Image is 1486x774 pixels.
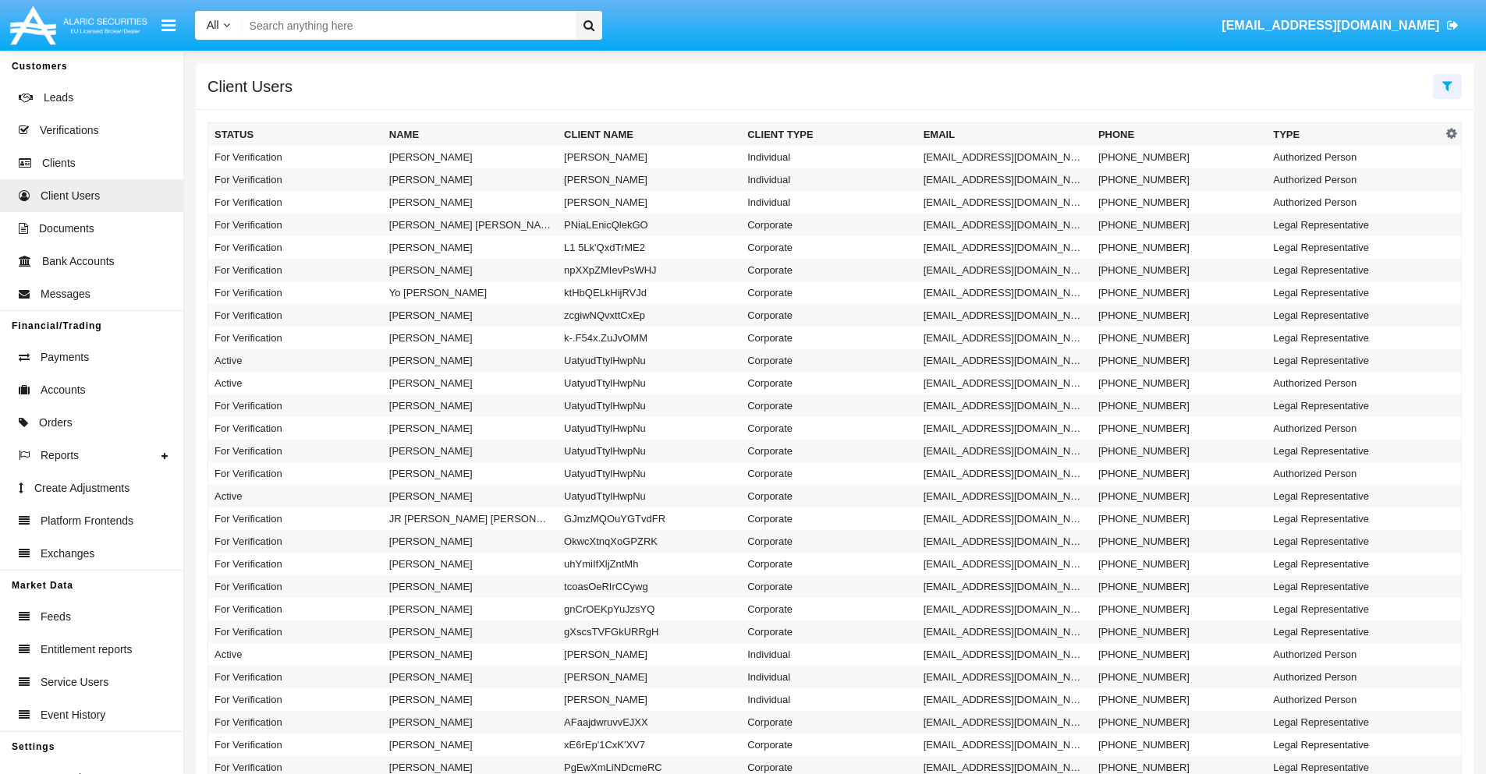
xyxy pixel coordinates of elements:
td: Authorized Person [1267,688,1442,711]
td: [PERSON_NAME] [383,688,558,711]
td: [PERSON_NAME] [383,711,558,733]
td: For Verification [208,394,383,417]
td: Authorized Person [1267,191,1442,214]
td: GJmzMQOuYGTvdFR [558,507,741,530]
td: [PHONE_NUMBER] [1092,191,1267,214]
td: [PERSON_NAME] [383,168,558,191]
td: Corporate [741,236,917,259]
td: UatyudTtylHwpNu [558,440,741,462]
td: [PHONE_NUMBER] [1092,733,1267,756]
td: [EMAIL_ADDRESS][DOMAIN_NAME] [917,304,1092,327]
td: [PERSON_NAME] [383,372,558,394]
td: Corporate [741,620,917,643]
td: [PERSON_NAME] [383,620,558,643]
td: [EMAIL_ADDRESS][DOMAIN_NAME] [917,485,1092,507]
span: Reports [41,447,79,464]
td: Corporate [741,485,917,507]
td: Corporate [741,349,917,372]
td: Corporate [741,214,917,236]
td: For Verification [208,666,383,688]
td: [PHONE_NUMBER] [1092,146,1267,168]
td: [EMAIL_ADDRESS][DOMAIN_NAME] [917,575,1092,598]
td: [PERSON_NAME] [383,575,558,598]
td: [PERSON_NAME] [383,462,558,485]
td: Authorized Person [1267,417,1442,440]
a: [EMAIL_ADDRESS][DOMAIN_NAME] [1215,4,1466,48]
span: Clients [42,155,76,171]
td: For Verification [208,281,383,304]
td: For Verification [208,214,383,236]
td: gnCrOEKpYuJzsYQ [558,598,741,620]
td: For Verification [208,168,383,191]
td: L1 5Lk'QxdTrME2 [558,236,741,259]
th: Name [383,123,558,147]
td: Legal Representative [1267,620,1442,643]
td: [PERSON_NAME] [383,236,558,259]
span: Exchanges [41,546,94,562]
td: Corporate [741,507,917,530]
td: Legal Representative [1267,236,1442,259]
td: [PHONE_NUMBER] [1092,575,1267,598]
td: Corporate [741,327,917,349]
td: For Verification [208,191,383,214]
td: Corporate [741,462,917,485]
td: Corporate [741,733,917,756]
td: [EMAIL_ADDRESS][DOMAIN_NAME] [917,146,1092,168]
td: [EMAIL_ADDRESS][DOMAIN_NAME] [917,530,1092,553]
td: UatyudTtylHwpNu [558,349,741,372]
td: [EMAIL_ADDRESS][DOMAIN_NAME] [917,281,1092,304]
td: [PHONE_NUMBER] [1092,711,1267,733]
td: [EMAIL_ADDRESS][DOMAIN_NAME] [917,417,1092,440]
td: [EMAIL_ADDRESS][DOMAIN_NAME] [917,553,1092,575]
td: For Verification [208,688,383,711]
span: Feeds [41,609,71,625]
td: Individual [741,168,917,191]
td: [PHONE_NUMBER] [1092,666,1267,688]
td: [EMAIL_ADDRESS][DOMAIN_NAME] [917,440,1092,462]
td: Active [208,372,383,394]
td: [EMAIL_ADDRESS][DOMAIN_NAME] [917,394,1092,417]
td: [PERSON_NAME] [558,146,741,168]
td: [EMAIL_ADDRESS][DOMAIN_NAME] [917,507,1092,530]
span: [EMAIL_ADDRESS][DOMAIN_NAME] [1222,19,1439,32]
td: For Verification [208,507,383,530]
td: For Verification [208,146,383,168]
td: [PERSON_NAME] [383,530,558,553]
td: [PHONE_NUMBER] [1092,553,1267,575]
td: [PHONE_NUMBER] [1092,620,1267,643]
td: [PERSON_NAME] [558,191,741,214]
span: Create Adjustments [34,480,129,497]
td: [PERSON_NAME] [383,553,558,575]
td: For Verification [208,733,383,756]
td: [EMAIL_ADDRESS][DOMAIN_NAME] [917,711,1092,733]
th: Email [917,123,1092,147]
td: For Verification [208,417,383,440]
td: [PHONE_NUMBER] [1092,440,1267,462]
h5: Client Users [207,80,293,93]
td: Corporate [741,394,917,417]
td: Legal Representative [1267,349,1442,372]
td: [PERSON_NAME] [383,304,558,327]
td: [PERSON_NAME] [383,349,558,372]
td: Legal Representative [1267,507,1442,530]
td: For Verification [208,327,383,349]
td: Legal Representative [1267,281,1442,304]
td: [PHONE_NUMBER] [1092,394,1267,417]
td: [EMAIL_ADDRESS][DOMAIN_NAME] [917,733,1092,756]
td: UatyudTtylHwpNu [558,462,741,485]
td: [PERSON_NAME] [PERSON_NAME] [383,214,558,236]
td: For Verification [208,462,383,485]
td: Active [208,485,383,507]
td: Authorized Person [1267,372,1442,394]
td: Yo [PERSON_NAME] [383,281,558,304]
span: Entitlement reports [41,641,133,658]
td: UatyudTtylHwpNu [558,394,741,417]
td: [PHONE_NUMBER] [1092,349,1267,372]
td: Active [208,643,383,666]
td: Legal Representative [1267,575,1442,598]
td: For Verification [208,259,383,281]
td: Corporate [741,711,917,733]
td: Individual [741,666,917,688]
td: Legal Representative [1267,259,1442,281]
td: For Verification [208,530,383,553]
